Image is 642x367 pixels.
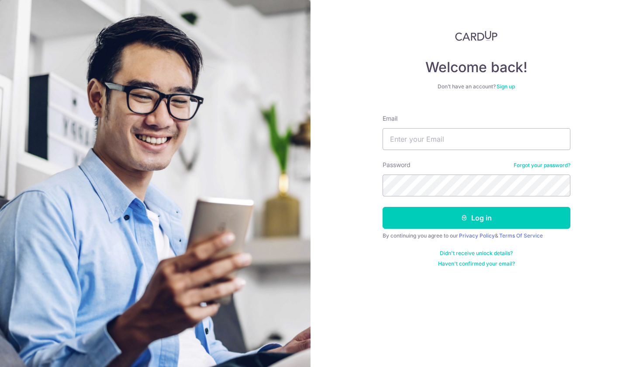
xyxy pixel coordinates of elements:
[499,232,543,239] a: Terms Of Service
[383,207,570,229] button: Log in
[514,162,570,169] a: Forgot your password?
[440,250,513,257] a: Didn't receive unlock details?
[497,83,515,90] a: Sign up
[383,161,411,169] label: Password
[455,31,498,41] img: CardUp Logo
[383,114,397,123] label: Email
[383,83,570,90] div: Don’t have an account?
[383,128,570,150] input: Enter your Email
[383,232,570,239] div: By continuing you agree to our &
[459,232,495,239] a: Privacy Policy
[383,59,570,76] h4: Welcome back!
[438,260,515,267] a: Haven't confirmed your email?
